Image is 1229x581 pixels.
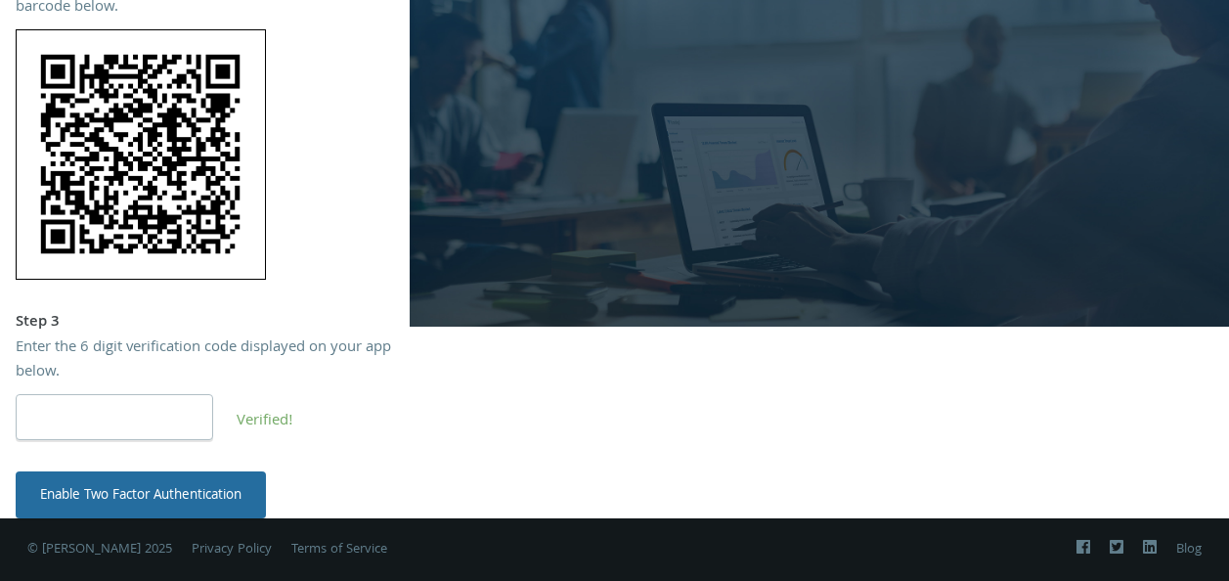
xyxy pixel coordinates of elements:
span: © [PERSON_NAME] 2025 [27,539,172,560]
img: 6PU6F7lx0RsAAAAASUVORK5CYII= [16,29,266,280]
a: Privacy Policy [192,539,272,560]
div: Enter the 6 digit verification code displayed on your app below. [16,336,394,386]
a: Terms of Service [291,539,387,560]
span: Verified! [237,409,293,434]
strong: Step 3 [16,310,60,335]
a: Blog [1176,539,1202,560]
button: Enable Two Factor Authentication [16,471,266,518]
